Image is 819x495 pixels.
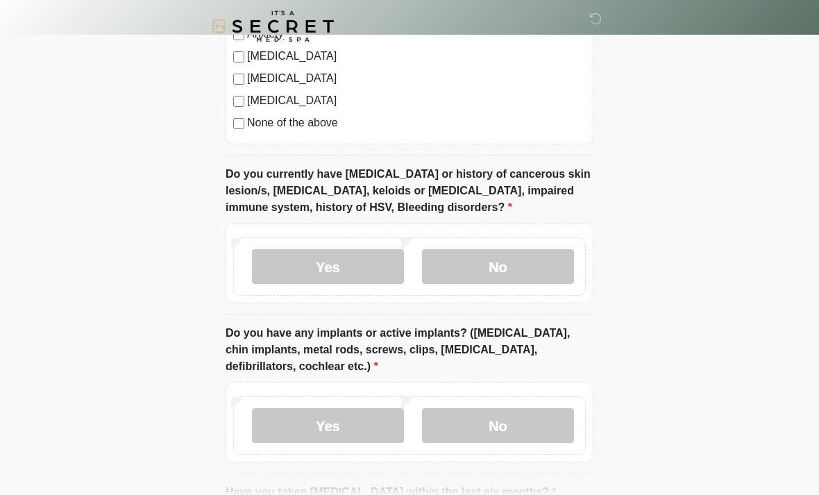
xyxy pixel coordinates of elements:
[247,115,586,131] label: None of the above
[252,408,404,443] label: Yes
[233,51,244,62] input: [MEDICAL_DATA]
[252,249,404,284] label: Yes
[233,74,244,85] input: [MEDICAL_DATA]
[247,48,586,65] label: [MEDICAL_DATA]
[422,408,574,443] label: No
[233,118,244,129] input: None of the above
[422,249,574,284] label: No
[226,166,593,216] label: Do you currently have [MEDICAL_DATA] or history of cancerous skin lesion/s, [MEDICAL_DATA], keloi...
[247,70,586,87] label: [MEDICAL_DATA]
[212,10,334,42] img: It's A Secret Med Spa Logo
[247,92,586,109] label: [MEDICAL_DATA]
[226,325,593,375] label: Do you have any implants or active implants? ([MEDICAL_DATA], chin implants, metal rods, screws, ...
[233,96,244,107] input: [MEDICAL_DATA]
